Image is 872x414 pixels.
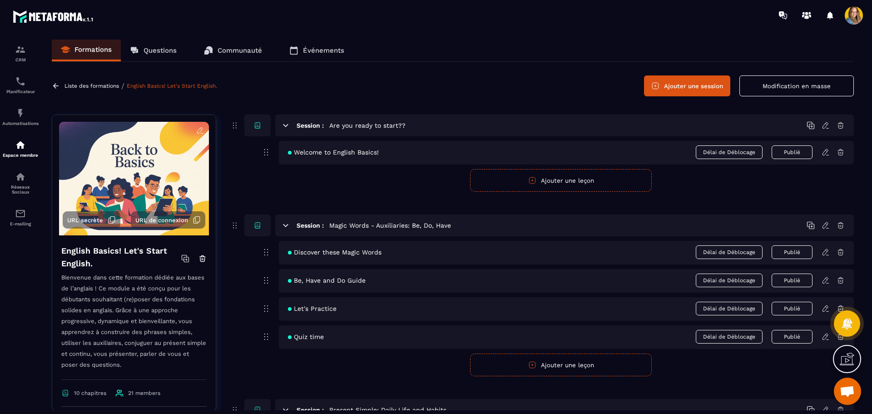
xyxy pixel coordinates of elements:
[329,221,451,230] h5: Magic Words - Auxiliaries: Be, Do, Have
[64,83,119,89] a: Liste des formations
[297,222,324,229] h6: Session :
[470,354,652,376] button: Ajouter une leçon
[696,145,763,159] span: Délai de Déblocage
[772,330,813,344] button: Publié
[61,244,181,270] h4: English Basics! Let's Start English.
[74,45,112,54] p: Formations
[2,165,39,201] a: social-networksocial-networkRéseaux Sociaux
[834,378,861,405] div: Ouvrir le chat
[2,69,39,101] a: schedulerschedulerPlanificateur
[696,245,763,259] span: Délai de Déblocage
[13,8,94,25] img: logo
[2,201,39,233] a: emailemailE-mailing
[15,108,26,119] img: automations
[739,75,854,96] button: Modification en masse
[696,330,763,344] span: Délai de Déblocage
[52,40,121,61] a: Formations
[470,169,652,192] button: Ajouter une leçon
[297,122,324,129] h6: Session :
[15,140,26,150] img: automations
[2,185,39,195] p: Réseaux Sociaux
[288,249,381,256] span: Discover these Magic Words
[772,302,813,315] button: Publié
[644,75,730,96] button: Ajouter une session
[303,46,344,55] p: Événements
[288,305,337,312] span: Let's Practice
[772,245,813,259] button: Publié
[61,272,207,380] p: Bienvenue dans cette formation dédiée aux bases de l’anglais ! Ce module a été conçu pour les déb...
[329,121,406,130] h5: Are you ready to start??
[772,145,813,159] button: Publié
[288,333,324,340] span: Quiz time
[59,122,209,235] img: background
[121,82,124,90] span: /
[128,390,160,396] span: 21 members
[772,274,813,287] button: Publié
[131,211,205,229] button: URL de connexion
[2,101,39,133] a: automationsautomationsAutomatisations
[135,217,188,224] span: URL de connexion
[280,40,353,61] a: Événements
[15,171,26,182] img: social-network
[121,40,186,61] a: Questions
[2,37,39,69] a: formationformationCRM
[696,302,763,315] span: Délai de Déblocage
[63,211,120,229] button: URL secrète
[67,217,103,224] span: URL secrète
[218,46,262,55] p: Communauté
[2,221,39,226] p: E-mailing
[195,40,271,61] a: Communauté
[15,76,26,87] img: scheduler
[696,274,763,287] span: Délai de Déblocage
[144,46,177,55] p: Questions
[2,89,39,94] p: Planificateur
[127,83,217,89] a: English Basics! Let's Start English.
[297,406,324,414] h6: Session :
[74,390,106,396] span: 10 chapitres
[15,44,26,55] img: formation
[288,277,366,284] span: Be, Have and Do Guide
[288,149,379,156] span: Welcome to English Basics!
[2,133,39,165] a: automationsautomationsEspace membre
[2,153,39,158] p: Espace membre
[2,57,39,62] p: CRM
[15,208,26,219] img: email
[2,121,39,126] p: Automatisations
